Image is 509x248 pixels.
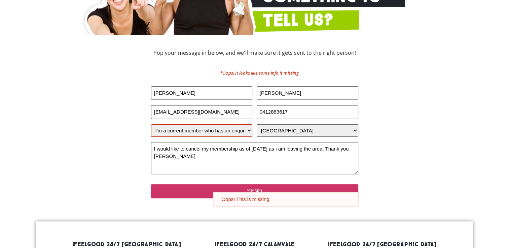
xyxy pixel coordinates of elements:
input: Email [151,105,253,119]
div: Oops! This is missing [213,192,358,206]
input: LAST NAME [257,86,358,100]
input: SEND [151,184,358,198]
h2: *Oops! It looks like some info is missing. [167,70,353,76]
input: FIRST NAME [151,86,253,100]
textarea: I would like to cancel my membership as of [DATE] as i am leaving the area. Thank you [PERSON_NAME] [151,142,358,174]
input: PHONE [257,105,358,119]
h3: Pop your message in below, and we'll make sure it gets sent to the right person! [107,50,403,55]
